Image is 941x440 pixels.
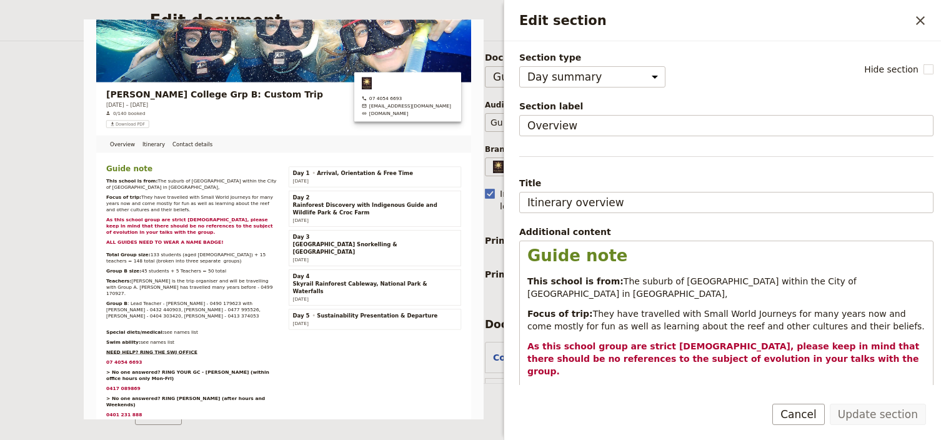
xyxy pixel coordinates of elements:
span: Section type [519,51,665,64]
span: Hide section [864,63,919,76]
button: Close drawer [910,10,931,31]
button: Cover page [493,351,549,364]
strong: As this school group are strict [DEMOGRAPHIC_DATA], please keep in mind that there should be no r... [527,341,922,376]
span: Title [519,177,934,189]
h2: Edit section [519,11,910,30]
span: Audience [485,100,554,111]
span: They have travelled with Small World Journeys for many years now and come mostly for fun as well ... [527,309,925,331]
img: Profile [490,161,506,173]
span: Include organization logo : [500,187,610,212]
span: Document name [485,51,798,64]
strong: This school is from: [527,276,624,286]
button: Cancel [772,404,825,425]
button: Update section [830,404,926,425]
input: Section label [519,115,934,136]
input: Title [519,192,934,213]
div: Additional content [519,226,934,238]
div: Document sections [485,317,599,332]
span: The suburb of [GEOGRAPHIC_DATA] within the City of [GEOGRAPHIC_DATA] in [GEOGRAPHIC_DATA], [527,276,859,299]
select: Audience​ [485,113,554,132]
h2: Edit document [150,11,773,30]
span: Primary actions [485,234,575,247]
span: Guide note [527,246,628,265]
select: Section type [519,66,665,87]
input: Document name [485,66,798,87]
span: Section label [519,100,934,112]
span: Primary contacts [485,268,581,281]
span: Brand [485,144,798,155]
strong: Focus of trip: [527,309,593,319]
